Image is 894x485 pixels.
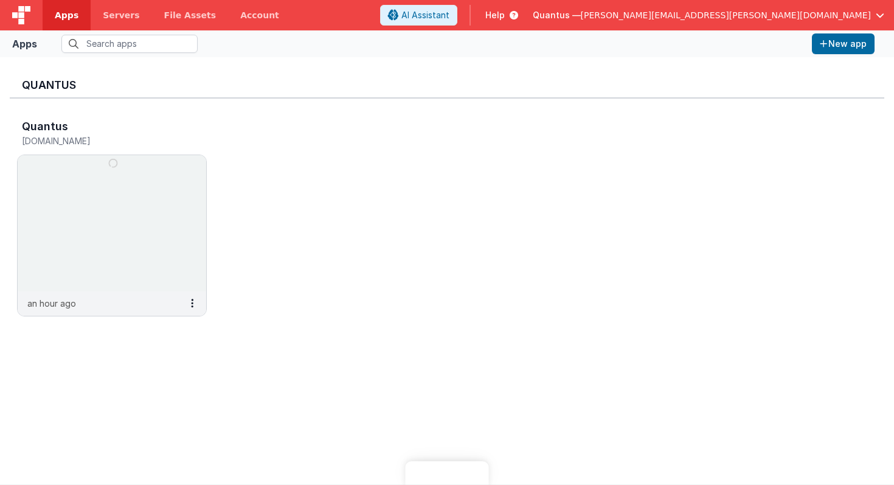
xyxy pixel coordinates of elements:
span: Servers [103,9,139,21]
span: Apps [55,9,78,21]
div: Apps [12,37,37,51]
button: AI Assistant [380,5,457,26]
h3: Quantus [22,79,872,91]
span: [PERSON_NAME][EMAIL_ADDRESS][PERSON_NAME][DOMAIN_NAME] [581,9,871,21]
input: Search apps [61,35,198,53]
h3: Quantus [22,120,68,133]
p: an hour ago [27,297,76,310]
button: Quantus — [PERSON_NAME][EMAIL_ADDRESS][PERSON_NAME][DOMAIN_NAME] [533,9,884,21]
span: AI Assistant [401,9,449,21]
span: Quantus — [533,9,581,21]
button: New app [812,33,875,54]
h5: [DOMAIN_NAME] [22,136,176,145]
span: Help [485,9,505,21]
span: File Assets [164,9,217,21]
